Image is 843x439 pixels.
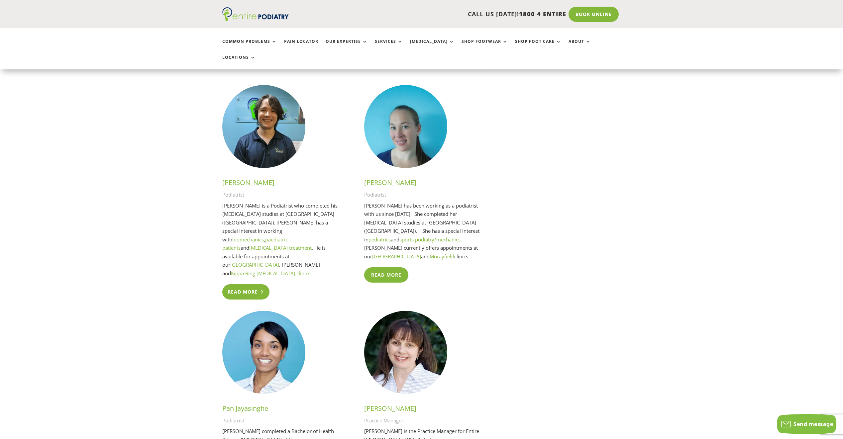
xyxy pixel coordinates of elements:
img: Melissa Pearce [364,85,447,168]
a: Kippa Ring [MEDICAL_DATA] clinics [231,270,310,277]
a: biomechanics [232,236,264,243]
a: Read more [222,284,270,300]
a: Entire Podiatry [222,16,289,23]
p: Podiatrist [222,191,342,202]
p: Podiatrist [364,191,484,202]
a: [MEDICAL_DATA] [410,39,454,53]
a: Shop Footwear [462,39,508,53]
p: CALL US [DATE]! [314,10,566,19]
p: Podiatrist [222,416,342,427]
p: [PERSON_NAME] is a Podiatrist who completed his [MEDICAL_DATA] studies at [GEOGRAPHIC_DATA] ([GEO... [222,202,342,278]
h3: [PERSON_NAME] [364,404,484,416]
span: Send message [793,420,833,428]
img: Nathan Tomlins [222,85,305,168]
h3: [PERSON_NAME] [364,178,484,191]
a: [MEDICAL_DATA] treatment [249,244,312,251]
img: logo (1) [222,7,289,21]
button: Send message [777,414,836,434]
a: About [569,39,591,53]
a: Locations [222,55,256,69]
a: Common Problems [222,39,277,53]
h3: [PERSON_NAME] [222,178,342,191]
h3: Pan Jayasinghe [222,404,342,416]
p: [PERSON_NAME] has been working as a podiatrist with us since [DATE]. She completed her [MEDICAL_D... [364,202,484,261]
a: Our Expertise [326,39,368,53]
a: pediatrics [369,236,391,243]
a: [GEOGRAPHIC_DATA] [372,253,421,260]
a: Read More [364,267,408,283]
span: 1800 4 ENTIRE [519,10,566,18]
a: Shop Foot Care [515,39,561,53]
a: [GEOGRAPHIC_DATA] [230,261,279,268]
img: Anike Hope [364,311,447,394]
a: Pain Locator [284,39,318,53]
a: Morayfield [430,253,454,260]
p: Practice Manager [364,416,484,427]
a: Book Online [569,7,619,22]
a: Services [375,39,403,53]
img: Pan Jayasinghe [222,311,305,394]
a: sports podiatry/mechanics [399,236,461,243]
